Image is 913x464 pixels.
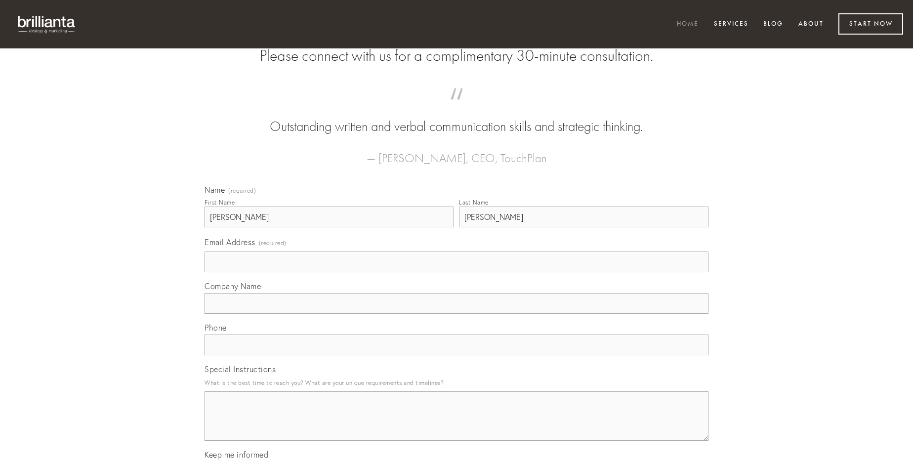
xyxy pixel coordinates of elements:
[707,16,755,33] a: Services
[205,237,255,247] span: Email Address
[205,450,268,460] span: Keep me informed
[205,46,708,65] h2: Please connect with us for a complimentary 30-minute consultation.
[205,376,708,389] p: What is the best time to reach you? What are your unique requirements and timelines?
[205,364,276,374] span: Special Instructions
[205,281,261,291] span: Company Name
[757,16,789,33] a: Blog
[792,16,830,33] a: About
[10,10,84,39] img: brillianta - research, strategy, marketing
[220,98,693,136] blockquote: Outstanding written and verbal communication skills and strategic thinking.
[220,136,693,168] figcaption: — [PERSON_NAME], CEO, TouchPlan
[228,188,256,194] span: (required)
[670,16,705,33] a: Home
[838,13,903,35] a: Start Now
[459,199,489,206] div: Last Name
[205,323,227,333] span: Phone
[220,98,693,117] span: “
[259,236,287,250] span: (required)
[205,199,235,206] div: First Name
[205,185,225,195] span: Name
